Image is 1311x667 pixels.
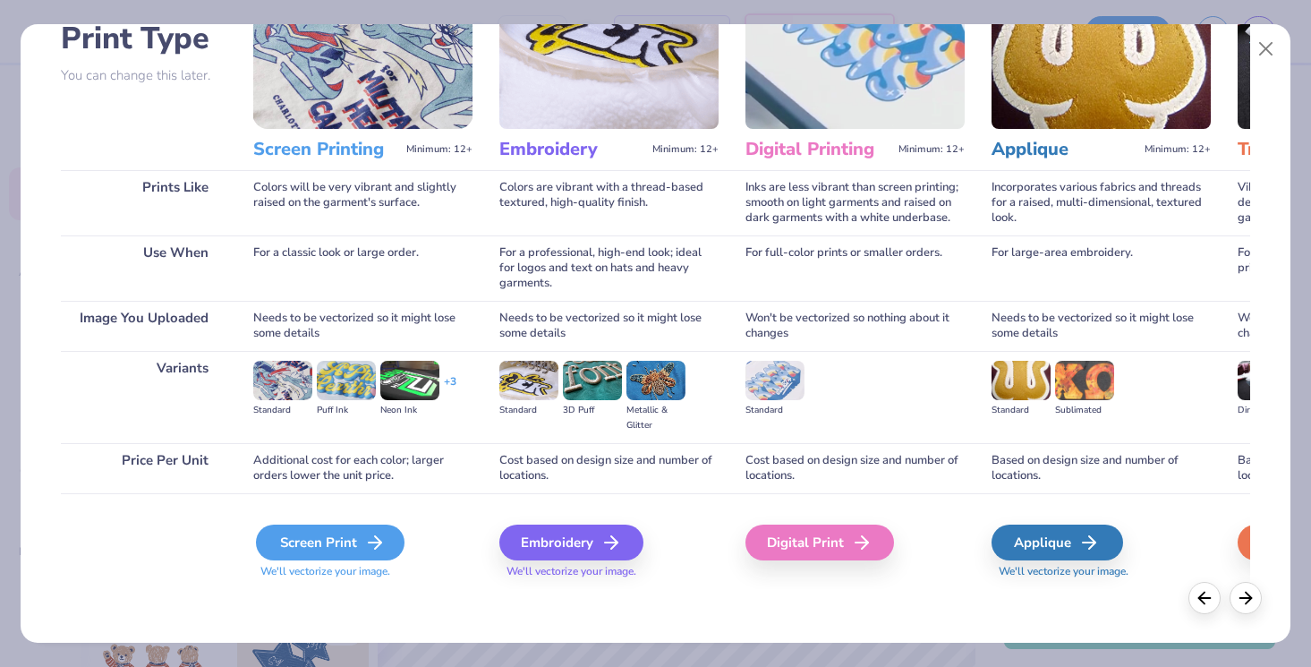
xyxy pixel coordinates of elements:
[992,525,1123,560] div: Applique
[992,170,1211,235] div: Incorporates various fabrics and threads for a raised, multi-dimensional, textured look.
[745,443,965,493] div: Cost based on design size and number of locations.
[499,403,558,418] div: Standard
[992,138,1137,161] h3: Applique
[61,68,226,83] p: You can change this later.
[499,564,719,579] span: We'll vectorize your image.
[626,361,685,400] img: Metallic & Glitter
[380,403,439,418] div: Neon Ink
[253,361,312,400] img: Standard
[61,443,226,493] div: Price Per Unit
[898,143,965,156] span: Minimum: 12+
[61,301,226,351] div: Image You Uploaded
[626,403,685,433] div: Metallic & Glitter
[253,138,399,161] h3: Screen Printing
[317,361,376,400] img: Puff Ink
[745,138,891,161] h3: Digital Printing
[61,351,226,443] div: Variants
[992,403,1051,418] div: Standard
[745,525,894,560] div: Digital Print
[745,361,804,400] img: Standard
[563,361,622,400] img: 3D Puff
[1145,143,1211,156] span: Minimum: 12+
[992,443,1211,493] div: Based on design size and number of locations.
[253,235,472,301] div: For a classic look or large order.
[563,403,622,418] div: 3D Puff
[1055,403,1114,418] div: Sublimated
[61,170,226,235] div: Prints Like
[499,361,558,400] img: Standard
[1238,361,1297,400] img: Direct-to-film
[745,235,965,301] div: For full-color prints or smaller orders.
[380,361,439,400] img: Neon Ink
[1238,403,1297,418] div: Direct-to-film
[499,138,645,161] h3: Embroidery
[652,143,719,156] span: Minimum: 12+
[61,235,226,301] div: Use When
[992,564,1211,579] span: We'll vectorize your image.
[499,301,719,351] div: Needs to be vectorized so it might lose some details
[253,301,472,351] div: Needs to be vectorized so it might lose some details
[992,361,1051,400] img: Standard
[745,301,965,351] div: Won't be vectorized so nothing about it changes
[1249,32,1283,66] button: Close
[253,170,472,235] div: Colors will be very vibrant and slightly raised on the garment's surface.
[499,443,719,493] div: Cost based on design size and number of locations.
[253,403,312,418] div: Standard
[745,403,804,418] div: Standard
[256,525,404,560] div: Screen Print
[992,235,1211,301] div: For large-area embroidery.
[499,235,719,301] div: For a professional, high-end look; ideal for logos and text on hats and heavy garments.
[1055,361,1114,400] img: Sublimated
[499,170,719,235] div: Colors are vibrant with a thread-based textured, high-quality finish.
[992,301,1211,351] div: Needs to be vectorized so it might lose some details
[444,374,456,405] div: + 3
[253,564,472,579] span: We'll vectorize your image.
[745,170,965,235] div: Inks are less vibrant than screen printing; smooth on light garments and raised on dark garments ...
[499,525,643,560] div: Embroidery
[253,443,472,493] div: Additional cost for each color; larger orders lower the unit price.
[406,143,472,156] span: Minimum: 12+
[317,403,376,418] div: Puff Ink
